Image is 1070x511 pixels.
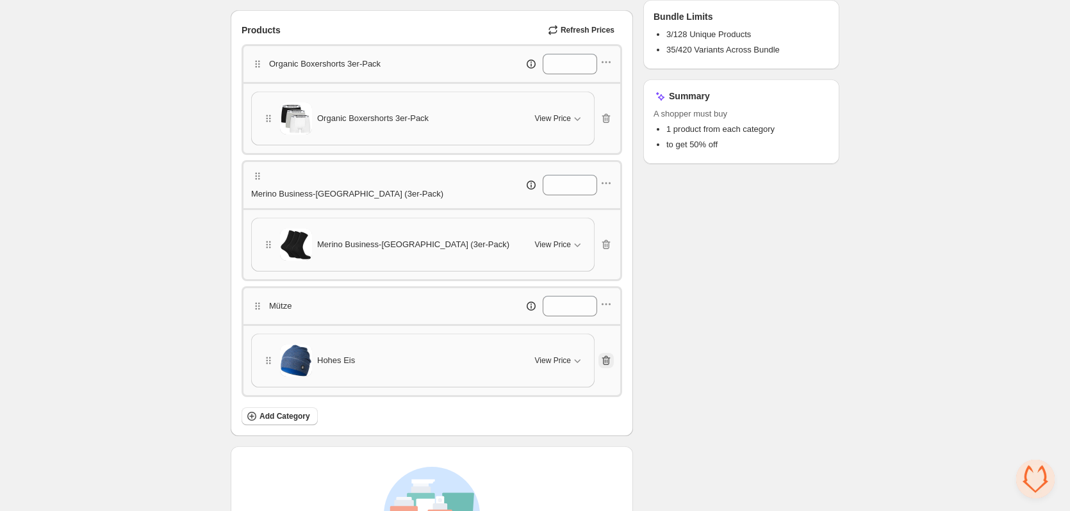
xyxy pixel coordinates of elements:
[654,108,829,120] span: A shopper must buy
[654,10,713,23] h3: Bundle Limits
[527,108,591,129] button: View Price
[561,25,614,35] span: Refresh Prices
[317,238,509,251] span: Merino Business-[GEOGRAPHIC_DATA] (3er-Pack)
[1016,460,1055,498] div: Chat öffnen
[280,102,312,134] img: Organic Boxershorts 3er-Pack
[317,112,429,125] span: Organic Boxershorts 3er-Pack
[242,24,281,36] span: Products
[666,123,829,136] li: 1 product from each category
[259,411,310,421] span: Add Category
[669,90,710,102] h3: Summary
[666,138,829,151] li: to get 50% off
[269,58,381,70] p: Organic Boxershorts 3er-Pack
[251,188,443,200] p: Merino Business-[GEOGRAPHIC_DATA] (3er-Pack)
[535,113,571,124] span: View Price
[666,29,751,39] span: 3/128 Unique Products
[543,21,622,39] button: Refresh Prices
[280,345,312,377] img: Hohes Eis
[666,45,780,54] span: 35/420 Variants Across Bundle
[280,229,312,261] img: Merino Business-Socken (3er-Pack)
[527,234,591,255] button: View Price
[527,350,591,371] button: View Price
[535,355,571,366] span: View Price
[269,300,292,312] p: Mütze
[242,407,318,425] button: Add Category
[317,354,355,367] span: Hohes Eis
[535,239,571,250] span: View Price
